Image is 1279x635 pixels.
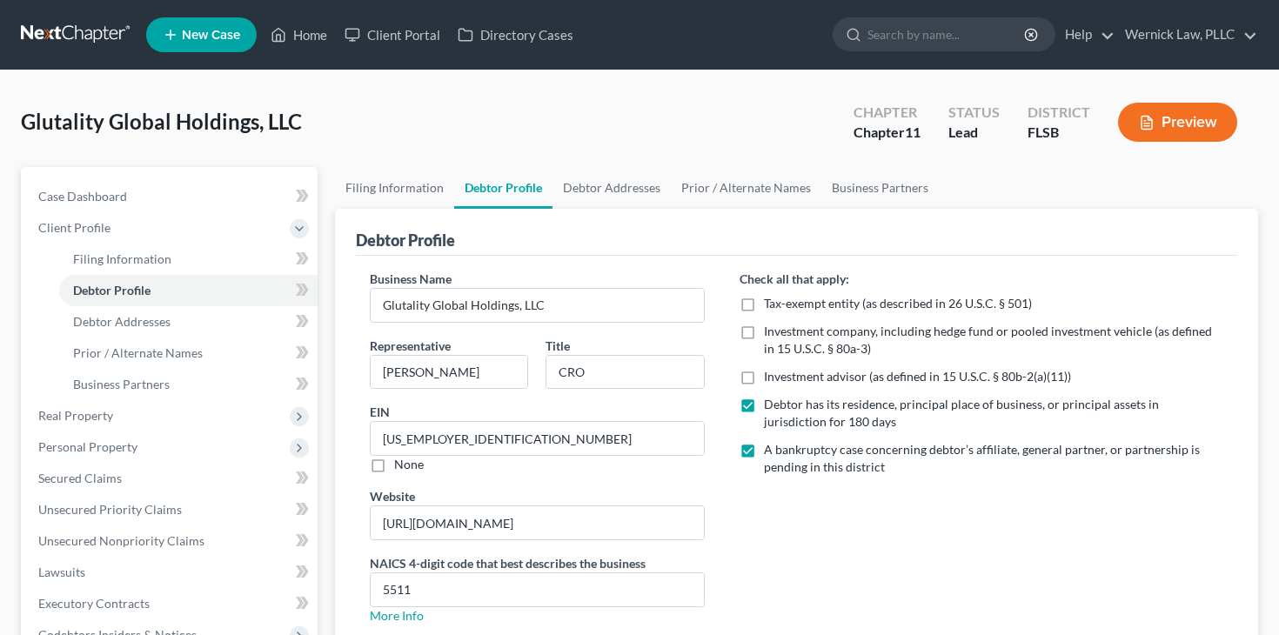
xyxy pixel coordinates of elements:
a: Unsecured Priority Claims [24,494,318,525]
label: Website [370,487,415,505]
span: Case Dashboard [38,189,127,204]
div: Chapter [854,103,921,123]
span: Client Profile [38,220,110,235]
span: Secured Claims [38,471,122,485]
span: Investment advisor (as defined in 15 U.S.C. § 80b-2(a)(11)) [764,369,1071,384]
input: -- [371,422,705,455]
a: Client Portal [336,19,449,50]
span: 11 [905,124,921,140]
a: Prior / Alternate Names [671,167,821,209]
span: Tax-exempt entity (as described in 26 U.S.C. § 501) [764,296,1032,311]
input: Enter name... [371,289,705,322]
span: New Case [182,29,240,42]
a: Home [262,19,336,50]
div: FLSB [1028,123,1090,143]
span: Filing Information [73,251,171,266]
label: Business Name [370,270,452,288]
a: Case Dashboard [24,181,318,212]
input: Enter title... [546,356,704,389]
a: Wernick Law, PLLC [1116,19,1257,50]
a: More Info [370,608,424,623]
button: Preview [1118,103,1237,142]
a: Business Partners [821,167,939,209]
input: -- [371,506,705,539]
div: Lead [948,123,1000,143]
label: Title [546,337,570,355]
span: Business Partners [73,377,170,391]
a: Filing Information [335,167,454,209]
a: Debtor Profile [454,167,552,209]
div: District [1028,103,1090,123]
a: Directory Cases [449,19,582,50]
a: Lawsuits [24,557,318,588]
label: EIN [370,403,390,421]
span: Executory Contracts [38,596,150,611]
span: Prior / Alternate Names [73,345,203,360]
label: None [394,456,424,473]
div: Status [948,103,1000,123]
input: Search by name... [867,18,1027,50]
span: Debtor Profile [73,283,151,297]
span: Unsecured Nonpriority Claims [38,533,204,548]
label: NAICS 4-digit code that best describes the business [370,554,646,572]
a: Secured Claims [24,463,318,494]
label: Check all that apply: [740,270,849,288]
a: Prior / Alternate Names [59,338,318,369]
span: Personal Property [38,439,137,454]
a: Help [1056,19,1115,50]
a: Debtor Profile [59,275,318,306]
span: A bankruptcy case concerning debtor’s affiliate, general partner, or partnership is pending in th... [764,442,1200,474]
label: Representative [370,337,451,355]
div: Chapter [854,123,921,143]
span: Real Property [38,408,113,423]
span: Glutality Global Holdings, LLC [21,109,302,134]
input: Enter representative... [371,356,528,389]
a: Business Partners [59,369,318,400]
span: Unsecured Priority Claims [38,502,182,517]
a: Filing Information [59,244,318,275]
a: Executory Contracts [24,588,318,619]
span: Debtor has its residence, principal place of business, or principal assets in jurisdiction for 18... [764,397,1159,429]
span: Debtor Addresses [73,314,171,329]
a: Debtor Addresses [59,306,318,338]
a: Unsecured Nonpriority Claims [24,525,318,557]
span: Investment company, including hedge fund or pooled investment vehicle (as defined in 15 U.S.C. § ... [764,324,1212,356]
a: Debtor Addresses [552,167,671,209]
span: Lawsuits [38,565,85,579]
input: XXXX [371,573,705,606]
div: Debtor Profile [356,230,455,251]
